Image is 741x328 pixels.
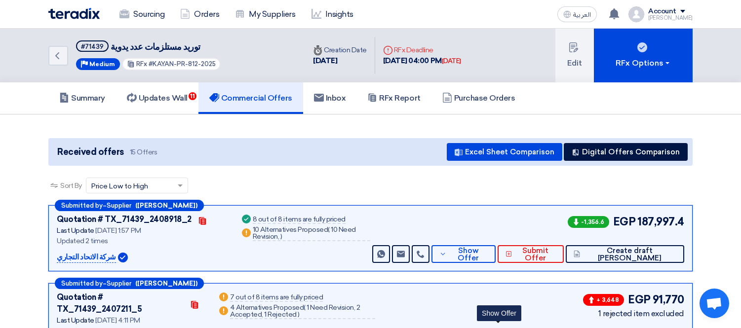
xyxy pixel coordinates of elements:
[107,280,131,287] span: Supplier
[172,3,227,25] a: Orders
[594,29,693,82] button: RFx Options
[253,225,356,241] span: 10 Need Revision,
[189,92,196,100] span: 11
[304,303,306,312] span: (
[55,200,204,211] div: –
[313,45,367,55] div: Creation Date
[498,245,564,263] button: Submit Offer
[209,93,292,103] h5: Commercial Offers
[227,3,303,25] a: My Suppliers
[613,214,636,230] span: EGP
[48,82,116,114] a: Summary
[307,303,355,312] span: 1 Need Revision,
[81,43,104,50] div: #71439
[648,15,693,21] div: [PERSON_NAME]
[57,146,124,159] span: Received offers
[149,60,216,68] span: #KAYAN-PR-812-2025
[253,216,346,224] div: 8 out of 8 items are fully priced
[95,316,140,325] span: [DATE] 4:11 PM
[583,247,676,262] span: Create draft [PERSON_NAME]
[653,292,684,308] span: 91,770
[616,57,671,69] div: RFx Options
[130,147,157,157] span: 15 Offers
[313,55,367,67] div: [DATE]
[89,61,115,68] span: Medium
[61,202,103,209] span: Submitted by
[230,303,360,319] span: 2 Accepted,
[48,8,100,19] img: Teradix logo
[648,7,676,16] div: Account
[303,82,357,114] a: Inbox
[314,93,346,103] h5: Inbox
[230,294,323,302] div: 7 out of 8 items are fully priced
[57,236,228,246] div: Updated 2 times
[118,253,128,262] img: Verified Account
[356,82,431,114] a: RFx Report
[514,247,556,262] span: Submit Offer
[280,232,282,241] span: )
[57,316,94,325] span: Last Update
[298,310,300,319] span: )
[564,143,688,161] button: Digital Offers Comparison
[116,82,198,114] a: Updates Wall11
[431,245,496,263] button: Show Offer
[431,82,526,114] a: Purchase Orders
[135,280,197,287] b: ([PERSON_NAME])
[253,226,370,241] div: 10 Alternatives Proposed
[449,247,488,262] span: Show Offer
[557,6,597,22] button: العربية
[57,252,116,263] p: شركة الاتحاد التجاري
[111,41,200,52] span: توريد مستلزمات عدد يدوية
[477,305,521,321] div: Show Offer
[581,308,684,320] div: 1 rejected item excluded
[628,292,651,308] span: EGP
[127,93,188,103] h5: Updates Wall
[198,82,303,114] a: Commercial Offers
[628,6,644,22] img: profile_test.png
[700,289,729,318] div: Open chat
[304,3,361,25] a: Insights
[107,202,131,209] span: Supplier
[328,225,330,234] span: (
[555,29,594,82] button: Edit
[230,304,375,319] div: 4 Alternatives Proposed
[59,93,105,103] h5: Summary
[61,280,103,287] span: Submitted by
[95,226,141,235] span: [DATE] 1:57 PM
[112,3,172,25] a: Sourcing
[57,226,94,235] span: Last Update
[573,11,591,18] span: العربية
[264,310,296,319] span: 1 Rejected
[55,278,204,289] div: –
[383,45,461,55] div: RFx Deadline
[583,294,624,306] span: + 3,648
[135,202,197,209] b: ([PERSON_NAME])
[57,292,184,315] div: Quotation # TX_71439_2407211_5
[136,60,147,68] span: RFx
[442,56,461,66] div: [DATE]
[566,245,684,263] button: Create draft [PERSON_NAME]
[447,143,562,161] button: Excel Sheet Comparison
[568,216,609,228] span: -1,356.6
[367,93,420,103] h5: RFx Report
[383,55,461,67] div: [DATE] 04:00 PM
[57,214,192,225] div: Quotation # TX_71439_2408918_2
[91,181,148,191] span: Price Low to High
[76,40,221,53] h5: توريد مستلزمات عدد يدوية
[442,93,515,103] h5: Purchase Orders
[637,214,684,230] span: 187,997.4
[60,181,82,191] span: Sort By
